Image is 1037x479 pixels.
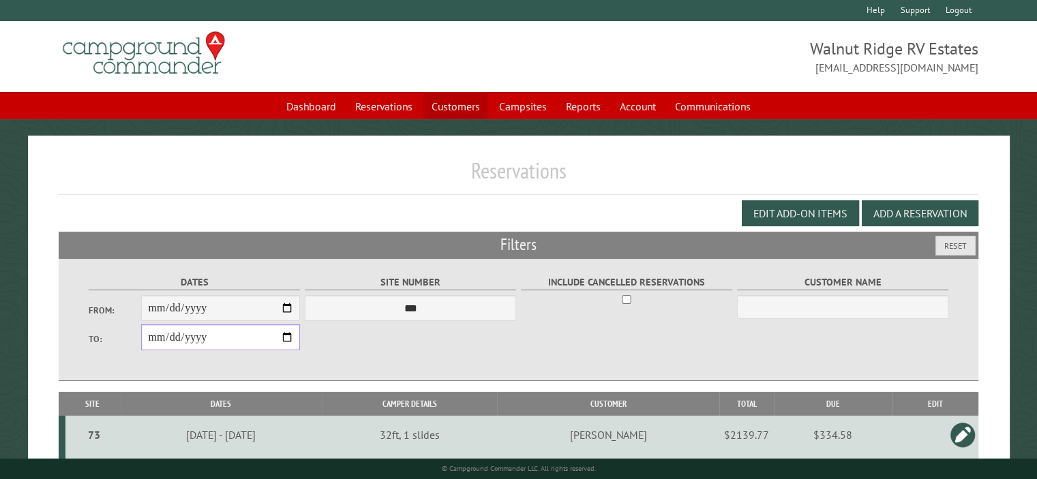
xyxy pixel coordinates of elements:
[305,275,517,290] label: Site Number
[612,93,664,119] a: Account
[89,333,142,345] label: To:
[667,93,759,119] a: Communications
[89,304,142,317] label: From:
[122,428,320,442] div: [DATE] - [DATE]
[737,275,949,290] label: Customer Name
[423,93,488,119] a: Customers
[519,37,978,76] span: Walnut Ridge RV Estates [EMAIL_ADDRESS][DOMAIN_NAME]
[59,157,978,195] h1: Reservations
[497,392,719,416] th: Customer
[442,464,596,473] small: © Campground Commander LLC. All rights reserved.
[120,392,322,416] th: Dates
[935,236,976,256] button: Reset
[322,392,498,416] th: Camper Details
[719,392,774,416] th: Total
[59,232,978,258] h2: Filters
[497,416,719,454] td: [PERSON_NAME]
[892,392,978,416] th: Edit
[774,416,892,454] td: $334.58
[719,416,774,454] td: $2139.77
[347,93,421,119] a: Reservations
[742,200,859,226] button: Edit Add-on Items
[558,93,609,119] a: Reports
[71,428,117,442] div: 73
[322,416,498,454] td: 32ft, 1 slides
[89,275,301,290] label: Dates
[774,392,892,416] th: Due
[278,93,344,119] a: Dashboard
[65,392,120,416] th: Site
[491,93,555,119] a: Campsites
[59,27,229,80] img: Campground Commander
[862,200,978,226] button: Add a Reservation
[521,275,733,290] label: Include Cancelled Reservations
